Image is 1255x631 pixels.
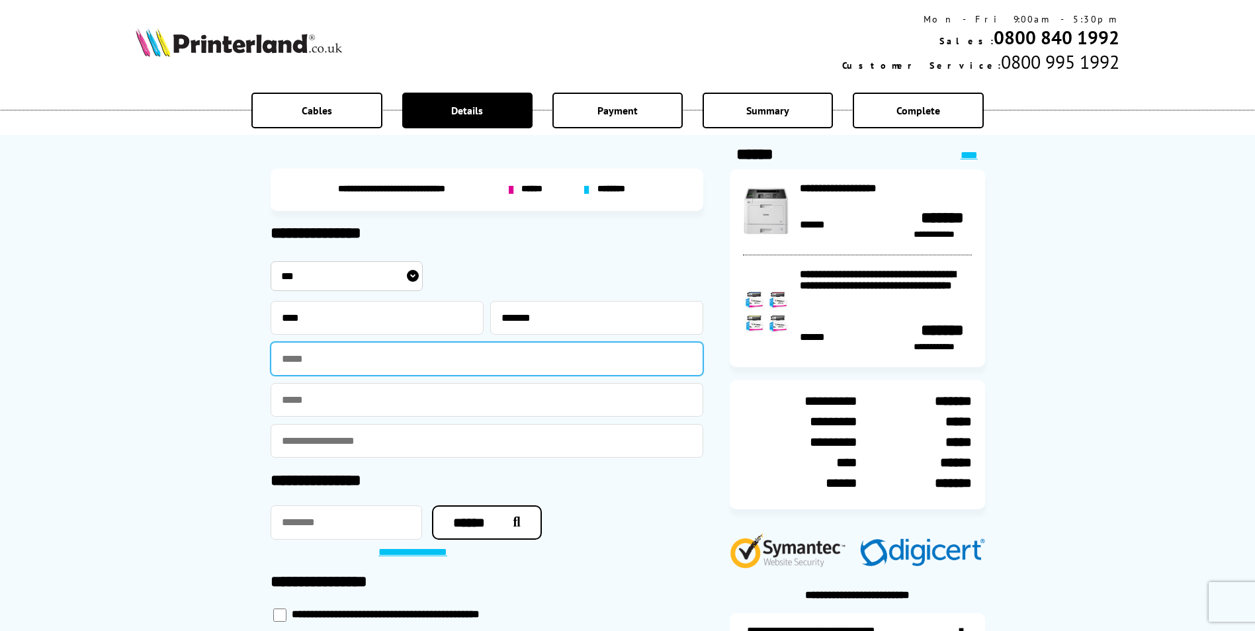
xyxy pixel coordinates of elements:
span: Summary [746,104,789,117]
span: Payment [597,104,638,117]
img: Printerland Logo [136,28,342,57]
span: Customer Service: [842,60,1001,71]
div: Mon - Fri 9:00am - 5:30pm [842,13,1119,25]
a: 0800 840 1992 [994,25,1119,50]
span: Sales: [939,35,994,47]
span: Details [451,104,483,117]
span: 0800 995 1992 [1001,50,1119,74]
span: Complete [896,104,940,117]
span: Cables [302,104,332,117]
